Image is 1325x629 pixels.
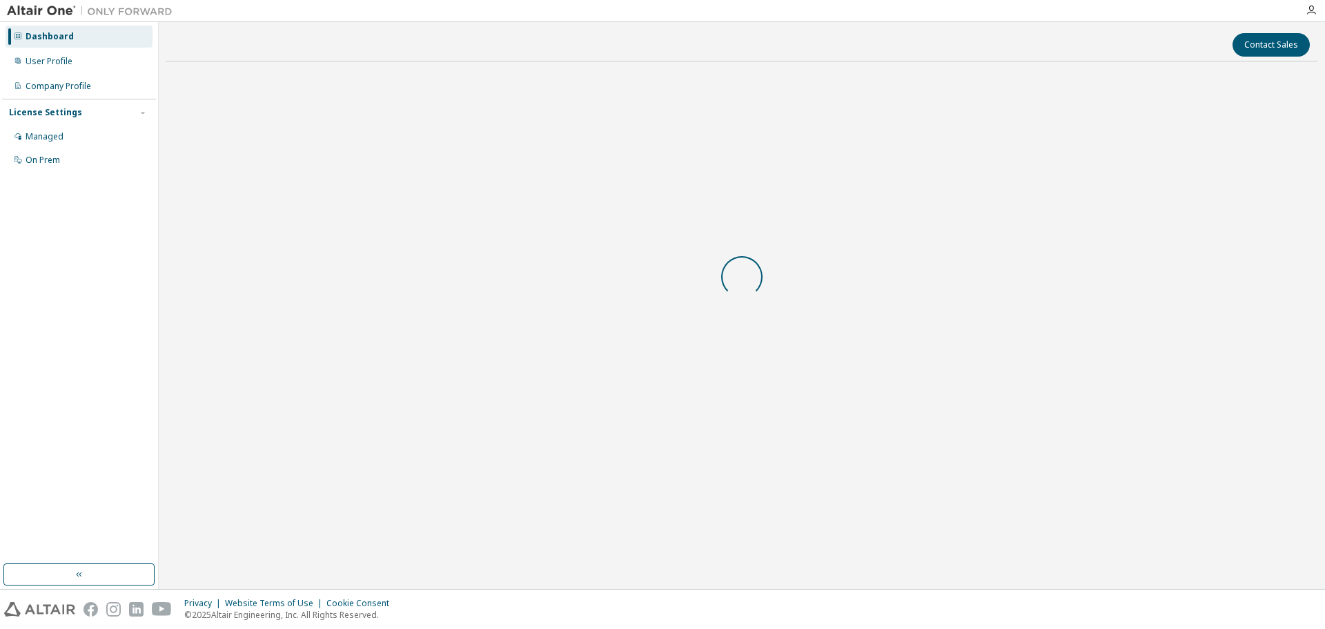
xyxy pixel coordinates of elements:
img: facebook.svg [84,602,98,617]
img: altair_logo.svg [4,602,75,617]
button: Contact Sales [1233,33,1310,57]
img: linkedin.svg [129,602,144,617]
div: Dashboard [26,31,74,42]
div: License Settings [9,107,82,118]
div: Website Terms of Use [225,598,326,609]
div: Privacy [184,598,225,609]
img: instagram.svg [106,602,121,617]
div: On Prem [26,155,60,166]
div: Company Profile [26,81,91,92]
img: youtube.svg [152,602,172,617]
img: Altair One [7,4,179,18]
div: Cookie Consent [326,598,397,609]
div: User Profile [26,56,72,67]
div: Managed [26,131,63,142]
p: © 2025 Altair Engineering, Inc. All Rights Reserved. [184,609,397,621]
